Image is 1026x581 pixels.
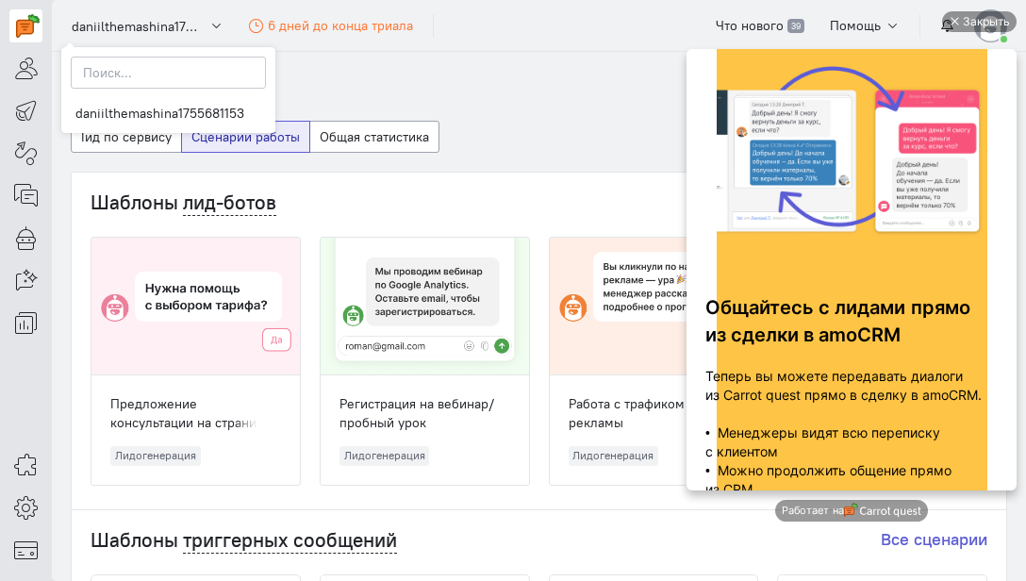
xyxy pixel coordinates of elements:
[28,461,321,480] p: • Можно продолжить общение прямо
[110,446,201,466] span: Лидогенерация
[28,442,321,461] p: с клиентом
[16,14,40,38] img: carrot-quest.svg
[61,8,234,42] button: daniilthemashina1755681153
[91,190,178,215] span: Шаблоны
[183,190,276,216] span: лид-ботов
[181,121,310,153] button: Сценарии работы
[183,527,397,554] span: триггерных сообщений
[286,11,333,32] div: Закрыть
[28,423,321,442] p: • Менеджеры видят всю переписку
[28,367,321,405] p: Теперь вы можете передавать диалоги из Carrot quest прямо в сделку в amoCRM.
[569,446,659,466] span: Лидогенерация
[71,71,1007,102] nav: breadcrumb
[71,121,182,153] button: Гид по сервису
[28,324,223,346] strong: из сделки в amoCRM
[71,57,266,89] input: Поиск...
[569,394,739,432] div: Работа с трафиком с рекламы
[61,98,275,128] a: daniilthemashina1755681153
[339,446,430,466] span: Лидогенерация
[110,394,281,436] div: Предложение консультации на странице тарифов
[268,17,413,34] span: 6 дней до конца триала
[28,296,228,319] strong: Общайтесь с лидами
[72,17,204,36] span: daniilthemashina1755681153
[309,121,439,153] button: Общая статистика
[91,527,178,553] span: Шаблоны
[105,504,166,518] span: Работает на
[167,503,244,519] img: logo
[234,296,293,319] strong: прямо
[98,500,250,522] a: Работает на
[28,480,321,499] p: из CRM
[339,394,510,432] div: Регистрация на вебинар/пробный урок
